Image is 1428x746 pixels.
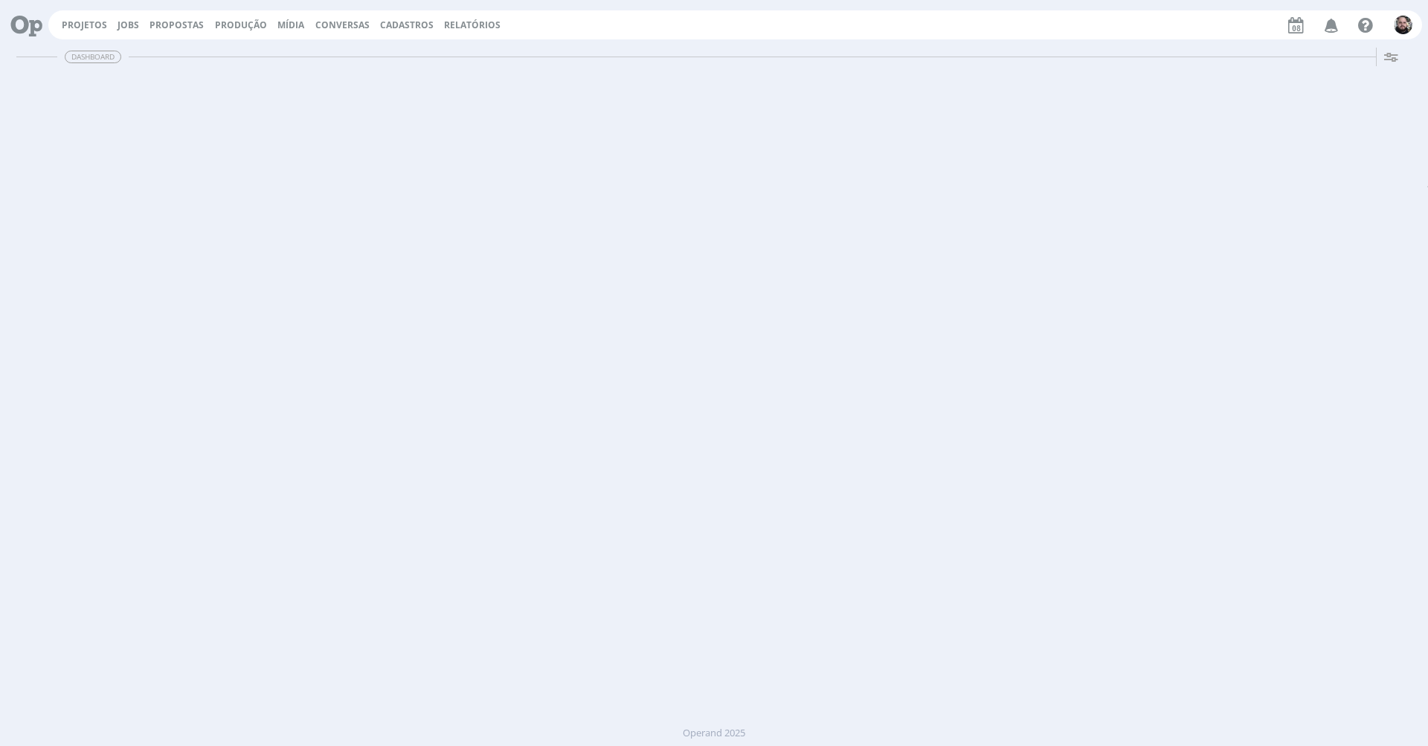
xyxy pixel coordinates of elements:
[380,19,434,31] span: Cadastros
[145,19,208,31] button: Propostas
[376,19,438,31] button: Cadastros
[65,51,121,63] span: Dashboard
[57,19,112,31] button: Projetos
[118,19,139,31] a: Jobs
[277,19,304,31] a: Mídia
[1394,16,1412,34] img: G
[62,19,107,31] a: Projetos
[444,19,501,31] a: Relatórios
[440,19,505,31] button: Relatórios
[113,19,144,31] button: Jobs
[210,19,271,31] button: Produção
[1393,12,1413,38] button: G
[311,19,374,31] button: Conversas
[149,19,204,31] span: Propostas
[315,19,370,31] a: Conversas
[273,19,309,31] button: Mídia
[215,19,267,31] a: Produção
